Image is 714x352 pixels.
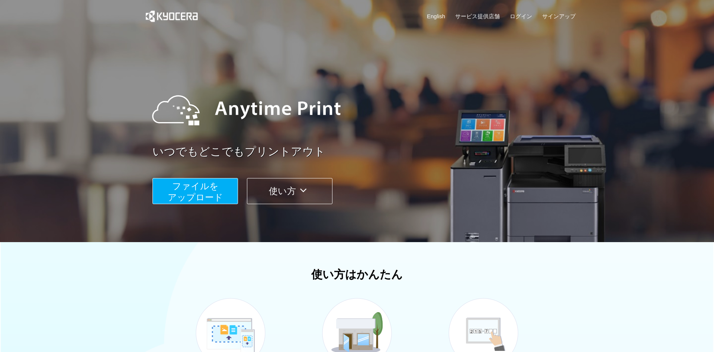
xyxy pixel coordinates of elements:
[152,144,580,160] a: いつでもどこでもプリントアウト
[247,178,332,204] button: 使い方
[542,12,576,20] a: サインアップ
[152,178,238,204] button: ファイルを​​アップロード
[510,12,532,20] a: ログイン
[455,12,500,20] a: サービス提供店舗
[168,181,223,202] span: ファイルを ​​アップロード
[427,12,445,20] a: English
